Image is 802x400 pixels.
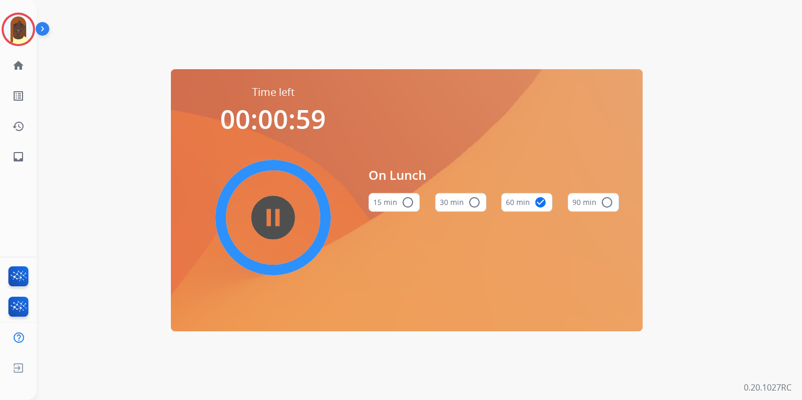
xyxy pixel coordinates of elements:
button: 30 min [435,193,486,212]
button: 60 min [501,193,552,212]
button: 15 min [369,193,420,212]
mat-icon: radio_button_unchecked [402,196,414,209]
button: 90 min [568,193,619,212]
span: On Lunch [369,166,619,185]
mat-icon: radio_button_unchecked [468,196,481,209]
mat-icon: check_circle [534,196,547,209]
mat-icon: inbox [12,150,25,163]
mat-icon: home [12,59,25,72]
mat-icon: list_alt [12,90,25,102]
span: 00:00:59 [220,101,326,137]
mat-icon: history [12,120,25,133]
mat-icon: radio_button_unchecked [601,196,613,209]
img: avatar [4,15,33,44]
mat-icon: pause_circle_filled [267,211,279,224]
span: Time left [252,85,295,100]
p: 0.20.1027RC [744,381,792,394]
